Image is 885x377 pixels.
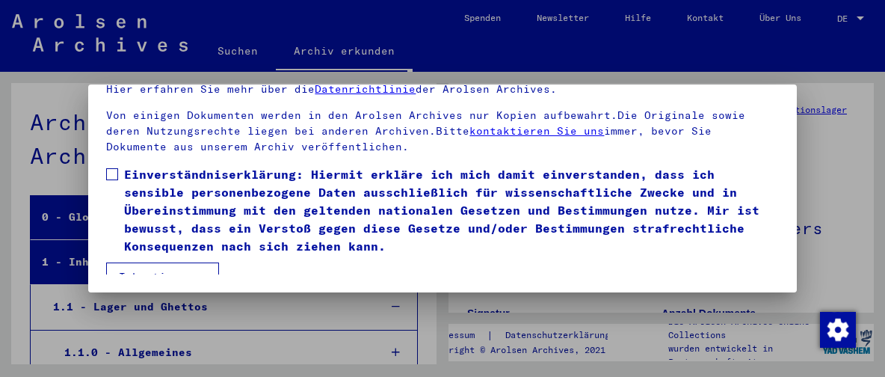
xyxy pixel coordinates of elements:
[106,263,219,291] button: Ich stimme zu
[315,82,416,96] a: Datenrichtlinie
[820,312,856,348] img: Zustimmung ändern
[469,124,604,138] a: kontaktieren Sie uns
[124,165,778,255] span: Einverständniserklärung: Hiermit erkläre ich mich damit einverstanden, dass ich sensible personen...
[819,311,855,347] div: Zustimmung ändern
[106,82,778,97] p: Hier erfahren Sie mehr über die der Arolsen Archives.
[106,108,778,155] p: Von einigen Dokumenten werden in den Arolsen Archives nur Kopien aufbewahrt.Die Originale sowie d...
